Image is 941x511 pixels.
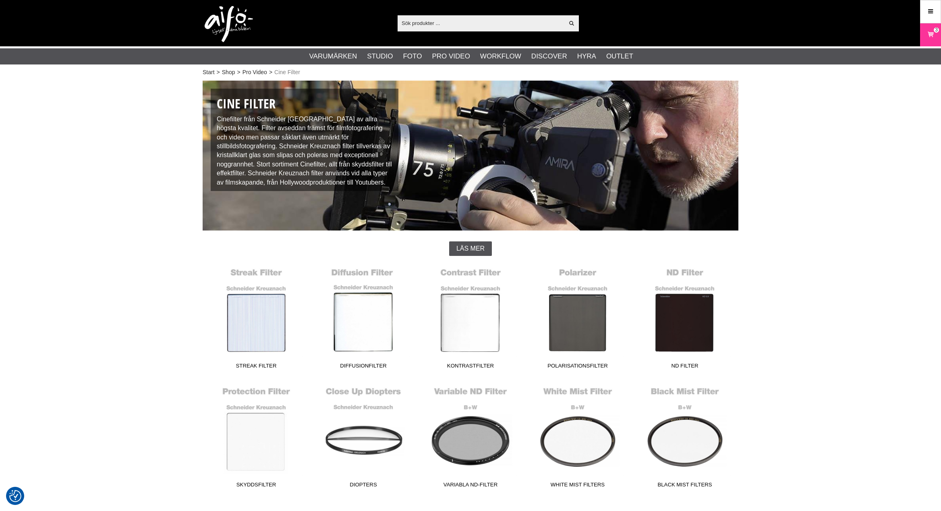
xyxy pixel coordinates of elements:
span: Black Mist Filters [631,481,738,492]
a: Diopters [310,383,417,492]
span: 3 [935,26,938,33]
span: > [217,68,220,77]
a: Diffusionfilter [310,264,417,373]
a: Shop [222,68,235,77]
span: Diopters [310,481,417,492]
img: Cinefilter Schneider-Kreuznach [203,81,738,231]
span: ND Filter [631,362,738,373]
span: Polarisationsfilter [524,362,631,373]
h1: Cine Filter [217,95,392,113]
span: Cine Filter [274,68,300,77]
a: Workflow [480,51,521,62]
span: White Mist Filters [524,481,631,492]
span: Skyddsfilter [203,481,310,492]
a: 3 [920,25,941,44]
a: Studio [367,51,393,62]
span: > [237,68,240,77]
span: Kontrastfilter [417,362,524,373]
span: Variabla ND-filter [417,481,524,492]
a: White Mist Filters [524,383,631,492]
input: Sök produkter ... [398,17,564,29]
a: ND Filter [631,264,738,373]
a: Varumärken [309,51,357,62]
span: > [269,68,272,77]
span: Läs mer [456,245,485,252]
a: Streak Filter [203,264,310,373]
a: Pro Video [243,68,267,77]
a: Pro Video [432,51,470,62]
a: Kontrastfilter [417,264,524,373]
a: Variabla ND-filter [417,383,524,492]
a: Polarisationsfilter [524,264,631,373]
a: Discover [531,51,567,62]
a: Outlet [606,51,633,62]
a: Black Mist Filters [631,383,738,492]
img: logo.png [205,6,253,42]
a: Start [203,68,215,77]
span: Diffusionfilter [310,362,417,373]
div: Cinefilter från Schneider [GEOGRAPHIC_DATA] av allra högsta kvalitet. Filter avseddan främst för ... [211,89,398,191]
a: Hyra [577,51,596,62]
img: Revisit consent button [9,490,21,502]
a: Foto [403,51,422,62]
span: Streak Filter [203,362,310,373]
button: Samtyckesinställningar [9,489,21,503]
a: Skyddsfilter [203,383,310,492]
